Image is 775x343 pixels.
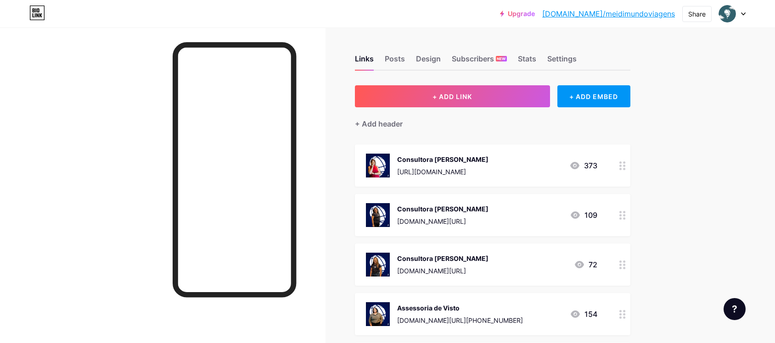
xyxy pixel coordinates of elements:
[688,9,706,19] div: Share
[416,53,441,70] div: Design
[397,266,489,276] div: [DOMAIN_NAME][URL]
[570,210,597,221] div: 109
[366,253,390,277] img: Consultora Vanessa
[397,216,489,226] div: [DOMAIN_NAME][URL]
[366,302,390,326] img: Assessoria de Visto
[432,93,472,100] span: + ADD LINK
[397,303,523,313] div: Assessoria de Visto
[542,8,675,19] a: [DOMAIN_NAME]/meidimundoviagens
[570,309,597,320] div: 154
[355,118,403,129] div: + Add header
[547,53,577,70] div: Settings
[497,56,505,61] span: NEW
[355,85,550,107] button: + ADD LINK
[574,259,597,270] div: 72
[397,167,489,177] div: [URL][DOMAIN_NAME]
[452,53,507,70] div: Subscribers
[385,53,405,70] div: Posts
[366,154,390,177] img: Consultora Adriana
[518,53,536,70] div: Stats
[397,315,523,325] div: [DOMAIN_NAME][URL][PHONE_NUMBER]
[366,203,390,227] img: Consultora Renata
[355,53,374,70] div: Links
[719,5,736,22] img: meidimundoviagens
[397,254,489,263] div: Consultora [PERSON_NAME]
[557,85,630,107] div: + ADD EMBED
[397,155,489,164] div: Consultora [PERSON_NAME]
[569,160,597,171] div: 373
[397,204,489,214] div: Consultora [PERSON_NAME]
[500,10,535,17] a: Upgrade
